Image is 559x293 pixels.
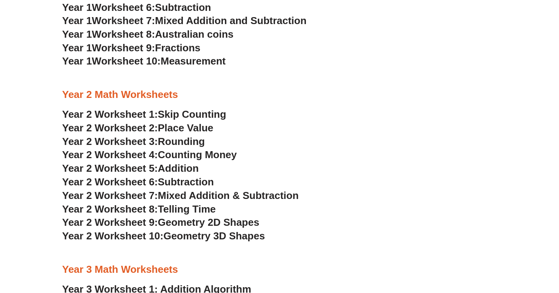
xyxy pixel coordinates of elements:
span: Worksheet 8: [92,28,155,40]
iframe: Chat Widget [520,256,559,293]
span: Counting Money [158,149,237,160]
a: Year 2 Worksheet 1:Skip Counting [62,108,226,120]
a: Year 2 Worksheet 9:Geometry 2D Shapes [62,216,259,228]
h3: Year 2 Math Worksheets [62,88,497,101]
span: Worksheet 10: [92,55,161,67]
span: Mixed Addition and Subtraction [155,15,306,26]
span: Australian coins [155,28,233,40]
a: Year 2 Worksheet 8:Telling Time [62,203,216,215]
span: Year 2 Worksheet 1: [62,108,158,120]
span: Year 2 Worksheet 8: [62,203,158,215]
span: Rounding [158,136,205,147]
a: Year 2 Worksheet 10:Geometry 3D Shapes [62,230,265,242]
span: Worksheet 7: [92,15,155,26]
a: Year 1Worksheet 7:Mixed Addition and Subtraction [62,15,307,26]
span: Geometry 2D Shapes [158,216,259,228]
span: Skip Counting [158,108,226,120]
span: Geometry 3D Shapes [163,230,265,242]
span: Year 2 Worksheet 9: [62,216,158,228]
span: Year 2 Worksheet 6: [62,176,158,188]
span: Subtraction [155,2,211,13]
a: Year 2 Worksheet 3:Rounding [62,136,205,147]
span: Place Value [158,122,214,134]
span: Addition [158,162,199,174]
a: Year 2 Worksheet 7:Mixed Addition & Subtraction [62,190,299,201]
span: Year 2 Worksheet 5: [62,162,158,174]
span: Mixed Addition & Subtraction [158,190,299,201]
span: Subtraction [158,176,214,188]
span: Year 2 Worksheet 2: [62,122,158,134]
span: Telling Time [158,203,216,215]
span: Year 2 Worksheet 10: [62,230,163,242]
a: Year 2 Worksheet 5:Addition [62,162,199,174]
span: Year 2 Worksheet 3: [62,136,158,147]
h3: Year 3 Math Worksheets [62,263,497,276]
a: Year 2 Worksheet 4:Counting Money [62,149,237,160]
a: Year 2 Worksheet 2:Place Value [62,122,214,134]
span: Measurement [161,55,226,67]
span: Year 2 Worksheet 4: [62,149,158,160]
a: Year 1Worksheet 8:Australian coins [62,28,233,40]
span: Fractions [155,42,200,54]
a: Year 1Worksheet 6:Subtraction [62,2,211,13]
a: Year 2 Worksheet 6:Subtraction [62,176,214,188]
a: Year 1Worksheet 9:Fractions [62,42,200,54]
span: Year 2 Worksheet 7: [62,190,158,201]
a: Year 1Worksheet 10:Measurement [62,55,226,67]
span: Worksheet 6: [92,2,155,13]
span: Worksheet 9: [92,42,155,54]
